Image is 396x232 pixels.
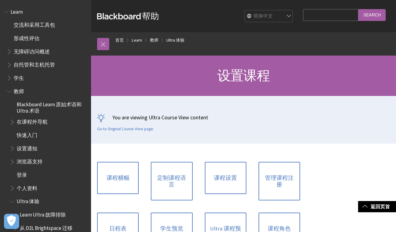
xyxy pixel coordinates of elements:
[14,33,39,41] span: 形成性评估
[17,143,37,152] span: 设置通知
[205,162,246,194] a: 课程设置
[14,20,55,28] span: 交流和采用工具包
[97,114,390,121] p: You are viewing Ultra Course View content
[97,11,159,22] a: Blackboard帮助
[14,60,55,68] span: 自托管和主机托管
[14,46,50,55] span: 无障碍访问概述
[20,223,73,231] span: 从 D2L Brightspace 迁移
[358,201,396,212] a: 返回页首
[17,100,87,114] span: Blackboard Learn 原始术语和 Ultra 术语
[358,9,386,21] input: Search
[150,36,158,44] a: 教师
[166,36,184,44] a: Ultra 体验
[14,73,24,81] span: 学生
[17,157,42,165] span: 浏览器支持
[132,36,142,44] a: Learn
[217,67,270,84] span: 设置课程
[259,162,300,200] a: 管理课程注册
[17,117,48,125] span: 在课程外导航
[97,13,142,19] strong: Blackboard
[97,126,154,132] a: Go to Original Course View page.
[97,162,139,194] a: 课程横幅
[17,170,27,178] span: 登录
[4,214,19,229] button: Open Preferences
[17,130,37,138] span: 快速入门
[245,10,293,22] select: Site Language Selector
[151,162,192,200] a: 定制课程语言
[20,210,66,218] span: Learn Ultra 故障排除
[17,183,37,191] span: 个人资料
[11,7,23,15] span: Learn
[17,196,39,205] span: Ultra 体验
[115,36,124,44] a: 首页
[14,86,24,94] span: 教师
